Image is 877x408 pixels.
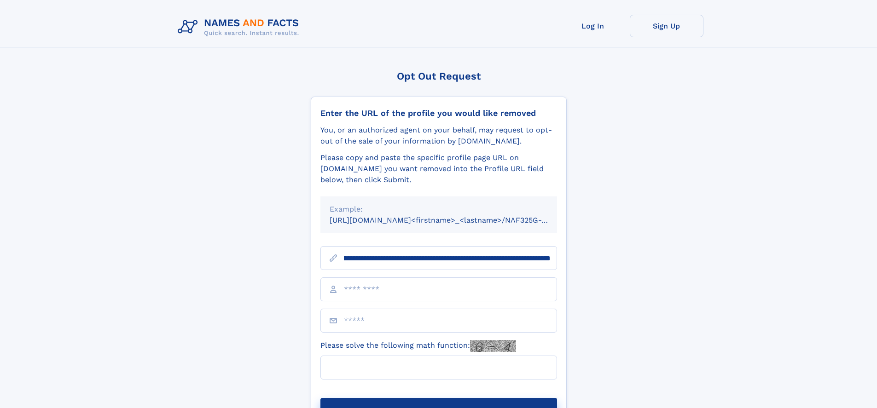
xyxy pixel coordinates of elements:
[320,340,516,352] label: Please solve the following math function:
[320,125,557,147] div: You, or an authorized agent on your behalf, may request to opt-out of the sale of your informatio...
[311,70,567,82] div: Opt Out Request
[174,15,307,40] img: Logo Names and Facts
[630,15,703,37] a: Sign Up
[556,15,630,37] a: Log In
[330,216,575,224] small: [URL][DOMAIN_NAME]<firstname>_<lastname>/NAF325G-xxxxxxxx
[320,108,557,118] div: Enter the URL of the profile you would like removed
[320,152,557,185] div: Please copy and paste the specific profile page URL on [DOMAIN_NAME] you want removed into the Pr...
[330,204,548,215] div: Example:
